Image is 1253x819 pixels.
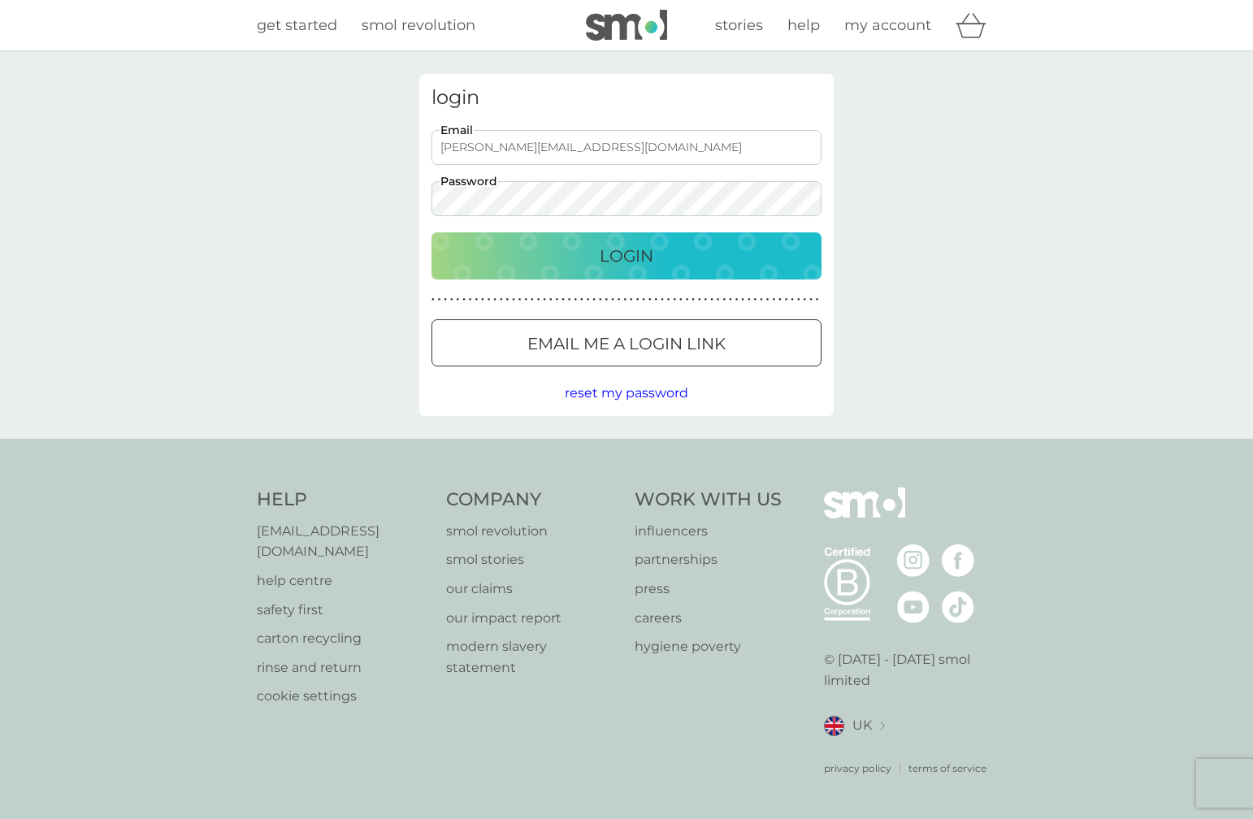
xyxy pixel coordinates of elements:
[586,10,667,41] img: smol
[488,296,491,304] p: ●
[686,296,689,304] p: ●
[446,636,619,678] a: modern slavery statement
[431,319,822,366] button: Email me a login link
[722,296,726,304] p: ●
[804,296,807,304] p: ●
[824,716,844,736] img: UK flag
[642,296,645,304] p: ●
[630,296,633,304] p: ●
[667,296,670,304] p: ●
[543,296,546,304] p: ●
[257,570,430,591] p: help centre
[446,549,619,570] p: smol stories
[824,649,997,691] p: © [DATE] - [DATE] smol limited
[760,296,763,304] p: ●
[512,296,515,304] p: ●
[710,296,713,304] p: ●
[257,628,430,649] a: carton recycling
[524,296,527,304] p: ●
[791,296,794,304] p: ●
[561,296,565,304] p: ●
[797,296,800,304] p: ●
[580,296,583,304] p: ●
[446,578,619,600] a: our claims
[824,487,905,543] img: smol
[897,591,930,623] img: visit the smol Youtube page
[635,521,782,542] p: influencers
[623,296,626,304] p: ●
[717,296,720,304] p: ●
[679,296,683,304] p: ●
[698,296,701,304] p: ●
[787,16,820,34] span: help
[741,296,744,304] p: ●
[635,608,782,629] p: careers
[556,296,559,304] p: ●
[655,296,658,304] p: ●
[257,686,430,707] a: cookie settings
[431,86,822,110] h3: login
[844,16,931,34] span: my account
[908,760,986,776] a: terms of service
[816,296,819,304] p: ●
[469,296,472,304] p: ●
[635,487,782,513] h4: Work With Us
[257,521,430,562] p: [EMAIL_ADDRESS][DOMAIN_NAME]
[257,600,430,621] a: safety first
[362,14,475,37] a: smol revolution
[635,636,782,657] a: hygiene poverty
[852,715,872,736] span: UK
[599,296,602,304] p: ●
[778,296,782,304] p: ●
[897,544,930,577] img: visit the smol Instagram page
[635,549,782,570] a: partnerships
[605,296,609,304] p: ●
[844,14,931,37] a: my account
[956,9,996,41] div: basket
[475,296,478,304] p: ●
[574,296,577,304] p: ●
[446,487,619,513] h4: Company
[600,243,653,269] p: Login
[457,296,460,304] p: ●
[648,296,652,304] p: ●
[618,296,621,304] p: ●
[942,591,974,623] img: visit the smol Tiktok page
[735,296,739,304] p: ●
[565,383,688,404] button: reset my password
[673,296,676,304] p: ●
[506,296,509,304] p: ●
[661,296,664,304] p: ●
[635,578,782,600] a: press
[766,296,770,304] p: ●
[715,14,763,37] a: stories
[481,296,484,304] p: ●
[824,760,891,776] p: privacy policy
[257,657,430,678] p: rinse and return
[715,16,763,34] span: stories
[362,16,475,34] span: smol revolution
[748,296,751,304] p: ●
[754,296,757,304] p: ●
[493,296,496,304] p: ●
[729,296,732,304] p: ●
[809,296,813,304] p: ●
[431,296,435,304] p: ●
[942,544,974,577] img: visit the smol Facebook page
[438,296,441,304] p: ●
[446,608,619,629] a: our impact report
[787,14,820,37] a: help
[772,296,775,304] p: ●
[500,296,503,304] p: ●
[450,296,453,304] p: ●
[705,296,708,304] p: ●
[565,385,688,401] span: reset my password
[257,14,337,37] a: get started
[531,296,534,304] p: ●
[880,721,885,730] img: select a new location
